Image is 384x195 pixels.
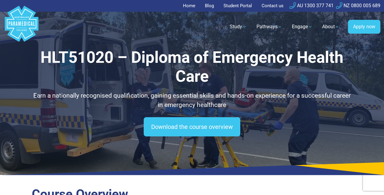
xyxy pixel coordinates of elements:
[253,18,286,35] a: Pathways
[319,18,343,35] a: About
[4,12,40,42] a: Australian Paramedical College
[348,20,380,34] a: Apply now
[226,18,250,35] a: Study
[32,48,352,86] h1: HLT51020 – Diploma of Emergency Health Care
[336,3,380,8] a: NZ 0800 005 689
[32,91,352,110] p: Earn a nationally recognised qualification, gaining essential skills and hands-on experience for ...
[288,18,316,35] a: Engage
[289,3,334,8] a: AU 1300 377 741
[144,117,240,136] a: Download the course overview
